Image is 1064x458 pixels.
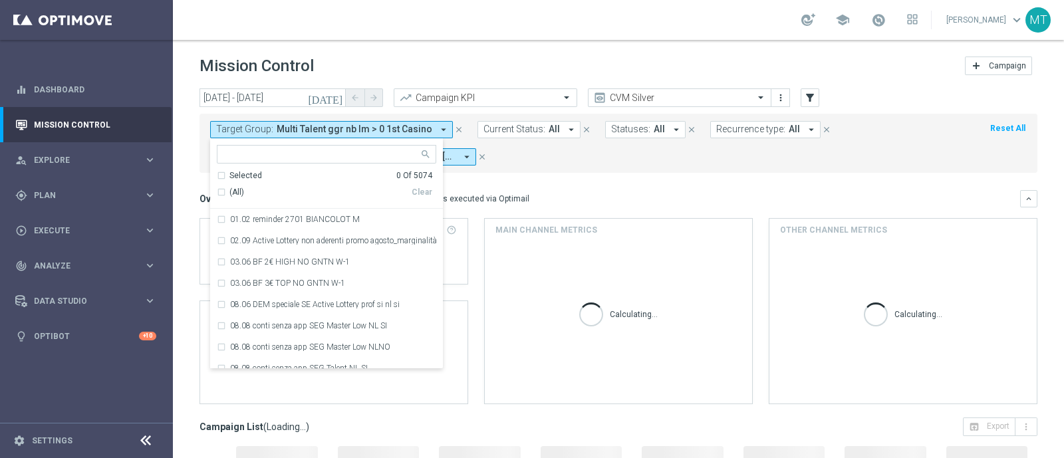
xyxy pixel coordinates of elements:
[230,300,400,308] label: 08.06 DEM speciale SE Active Lottery prof si nl si
[199,57,314,76] h1: Mission Control
[230,364,368,372] label: 08.08 conti senza app SEG Talent NL SI
[1021,421,1031,432] i: more_vert
[822,125,831,134] i: close
[582,125,591,134] i: close
[230,237,436,245] label: 02.09 Active Lottery non aderenti promo agosto_marginalità>0
[217,315,436,336] div: 08.08 conti senza app SEG Master Low NL SI
[894,307,942,320] p: Calculating...
[308,92,344,104] i: [DATE]
[1015,417,1037,436] button: more_vert
[396,170,432,181] div: 0 Of 5074
[454,125,464,134] i: close
[229,170,262,181] div: Selected
[774,90,787,106] button: more_vert
[461,151,473,163] i: arrow_drop_down
[821,122,833,137] button: close
[565,124,577,136] i: arrow_drop_down
[350,93,360,102] i: arrow_back
[593,91,606,104] i: preview
[670,124,682,136] i: arrow_drop_down
[453,122,465,137] button: close
[210,170,443,369] ng-dropdown-panel: Options list
[217,230,436,251] div: 02.09 Active Lottery non aderenti promo agosto_marginalità>0
[34,156,144,164] span: Explore
[15,189,144,201] div: Plan
[144,259,156,272] i: keyboard_arrow_right
[963,421,1037,431] multiple-options-button: Export to CSV
[34,191,144,199] span: Plan
[216,124,273,135] span: Target Group:
[144,294,156,307] i: keyboard_arrow_right
[217,273,436,294] div: 03.06 BF 3€ TOP NO GNTN W-1
[277,124,432,135] span: Multi Talent ggr nb lm > 0 1st Casino
[34,227,144,235] span: Execute
[15,154,144,166] div: Explore
[686,122,698,137] button: close
[217,358,436,379] div: 08.08 conti senza app SEG Talent NL SI
[581,122,593,137] button: close
[15,330,27,342] i: lightbulb
[605,121,686,138] button: Statuses: All arrow_drop_down
[610,307,658,320] p: Calculating...
[139,332,156,340] div: +10
[15,225,157,236] button: play_circle_outline Execute keyboard_arrow_right
[15,84,27,96] i: equalizer
[15,154,27,166] i: person_search
[34,262,144,270] span: Analyze
[15,84,157,95] div: equalizer Dashboard
[801,88,819,107] button: filter_alt
[230,322,387,330] label: 08.08 conti senza app SEG Master Low NL SI
[15,331,157,342] button: lightbulb Optibot +10
[15,318,156,354] div: Optibot
[965,57,1032,75] button: add Campaign
[969,421,980,432] i: open_in_browser
[394,88,577,107] ng-select: Campaign KPI
[364,88,383,107] button: arrow_forward
[654,124,665,135] span: All
[144,189,156,201] i: keyboard_arrow_right
[15,120,157,130] button: Mission Control
[549,124,560,135] span: All
[210,121,453,138] button: Target Group: Multi Talent ggr nb lm > 0 1st Casino arrow_drop_down
[15,107,156,142] div: Mission Control
[306,421,309,433] span: )
[15,296,157,306] button: Data Studio keyboard_arrow_right
[1009,13,1024,27] span: keyboard_arrow_down
[438,124,450,136] i: arrow_drop_down
[687,125,696,134] i: close
[346,88,364,107] button: arrow_back
[15,225,144,237] div: Execute
[477,121,581,138] button: Current Status: All arrow_drop_down
[230,215,360,223] label: 01.02 reminder 2701 BIANCOLOT M
[199,421,309,433] h3: Campaign List
[15,190,157,201] div: gps_fixed Plan keyboard_arrow_right
[716,124,785,135] span: Recurrence type:
[306,88,346,108] button: [DATE]
[15,295,144,307] div: Data Studio
[15,72,156,107] div: Dashboard
[963,417,1015,436] button: open_in_browser Export
[1020,190,1037,207] button: keyboard_arrow_down
[34,72,156,107] a: Dashboard
[476,150,488,164] button: close
[217,294,436,315] div: 08.06 DEM speciale SE Active Lottery prof si nl si
[144,224,156,237] i: keyboard_arrow_right
[15,260,144,272] div: Analyze
[483,124,545,135] span: Current Status:
[15,261,157,271] div: track_changes Analyze keyboard_arrow_right
[495,224,597,236] h4: Main channel metrics
[217,336,436,358] div: 08.08 conti senza app SEG Master Low NLNO
[611,124,650,135] span: Statuses:
[1024,194,1033,203] i: keyboard_arrow_down
[710,121,821,138] button: Recurrence type: All arrow_drop_down
[989,61,1026,70] span: Campaign
[230,279,345,287] label: 03.06 BF 3€ TOP NO GNTN W-1
[32,437,72,445] a: Settings
[34,318,139,354] a: Optibot
[15,260,27,272] i: track_changes
[13,435,25,447] i: settings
